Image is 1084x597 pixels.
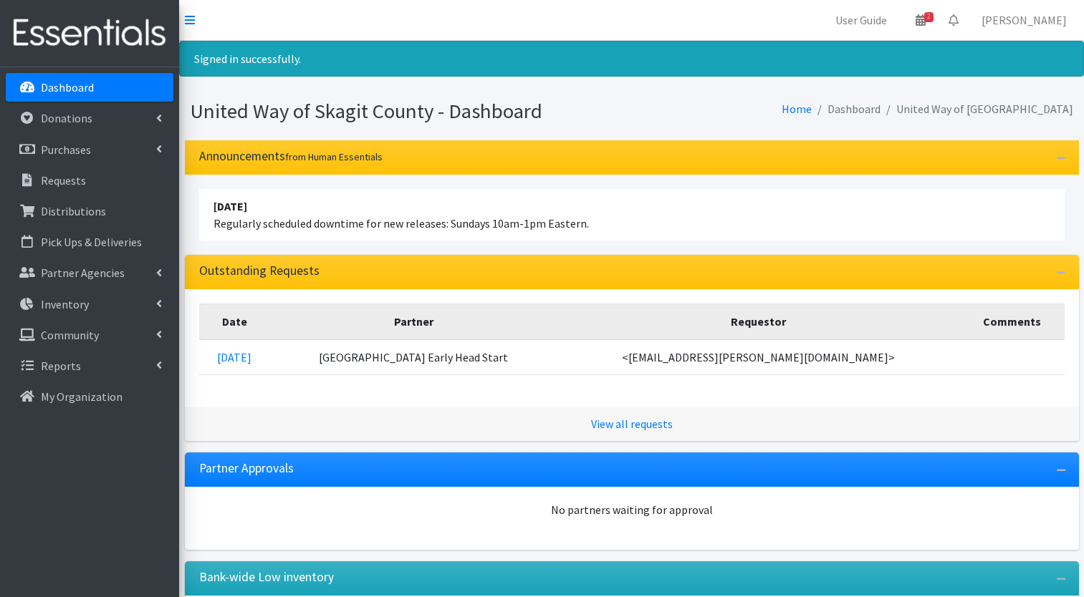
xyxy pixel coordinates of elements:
[824,6,898,34] a: User Guide
[6,166,173,195] a: Requests
[199,461,294,476] h3: Partner Approvals
[41,297,89,311] p: Inventory
[285,150,383,163] small: from Human Essentials
[6,197,173,225] a: Distributions
[217,350,251,364] a: [DATE]
[214,199,247,213] strong: [DATE]
[41,80,94,94] p: Dashboard
[199,149,383,164] h3: Announcements
[41,173,86,188] p: Requests
[881,99,1073,120] li: United Way of [GEOGRAPHIC_DATA]
[970,6,1078,34] a: [PERSON_NAME]
[6,258,173,287] a: Partner Agencies
[904,6,937,34] a: 2
[6,290,173,319] a: Inventory
[6,228,173,256] a: Pick Ups & Deliveries
[191,99,627,124] h1: United Way of Skagit County - Dashboard
[6,351,173,380] a: Reports
[6,73,173,102] a: Dashboard
[41,204,106,218] p: Distributions
[812,99,881,120] li: Dashboard
[960,304,1065,339] th: Comments
[41,266,125,280] p: Partner Agencies
[41,111,92,125] p: Donations
[6,104,173,132] a: Donations
[270,339,557,375] td: [GEOGRAPHIC_DATA] Early Head Start
[41,359,81,373] p: Reports
[41,389,123,404] p: My Organization
[924,12,934,22] span: 2
[6,382,173,411] a: My Organization
[41,235,142,249] p: Pick Ups & Deliveries
[557,304,959,339] th: Requestor
[199,570,334,585] h3: Bank-wide Low inventory
[199,501,1065,518] div: No partners waiting for approval
[270,304,557,339] th: Partner
[6,135,173,164] a: Purchases
[41,328,99,342] p: Community
[199,263,320,278] h3: Outstanding Requests
[557,339,959,375] td: <[EMAIL_ADDRESS][PERSON_NAME][DOMAIN_NAME]>
[6,321,173,349] a: Community
[782,102,812,116] a: Home
[591,417,673,431] a: View all requests
[41,142,91,157] p: Purchases
[199,189,1065,241] li: Regularly scheduled downtime for new releases: Sundays 10am-1pm Eastern.
[199,304,271,339] th: Date
[6,9,173,57] img: HumanEssentials
[179,41,1084,77] div: Signed in successfully.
